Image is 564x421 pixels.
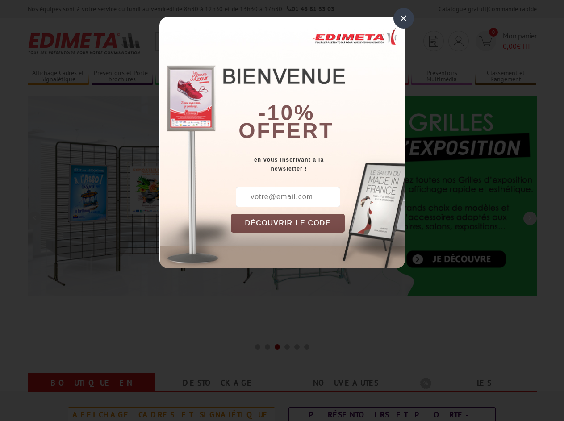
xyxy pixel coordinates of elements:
[393,8,414,29] div: ×
[231,214,345,233] button: DÉCOUVRIR LE CODE
[238,119,334,142] font: offert
[236,187,340,207] input: votre@email.com
[231,155,405,173] div: en vous inscrivant à la newsletter !
[259,101,315,125] b: -10%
